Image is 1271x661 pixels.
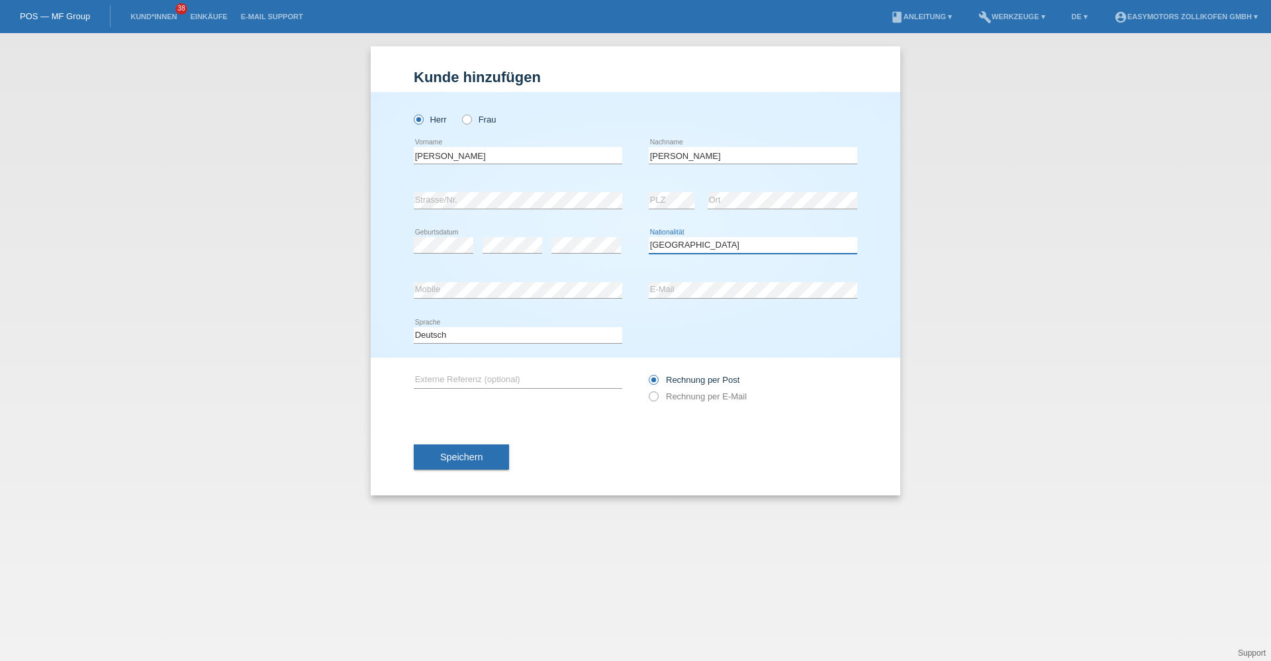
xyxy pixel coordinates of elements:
[124,13,183,21] a: Kund*innen
[978,11,992,24] i: build
[649,391,747,401] label: Rechnung per E-Mail
[462,115,496,125] label: Frau
[890,11,904,24] i: book
[414,69,857,85] h1: Kunde hinzufügen
[20,11,90,21] a: POS — MF Group
[649,391,657,408] input: Rechnung per E-Mail
[1114,11,1127,24] i: account_circle
[414,115,422,123] input: Herr
[884,13,959,21] a: bookAnleitung ▾
[649,375,739,385] label: Rechnung per Post
[414,115,447,125] label: Herr
[175,3,187,15] span: 38
[234,13,310,21] a: E-Mail Support
[1238,648,1266,658] a: Support
[1065,13,1094,21] a: DE ▾
[1107,13,1264,21] a: account_circleEasymotors Zollikofen GmbH ▾
[462,115,471,123] input: Frau
[649,375,657,391] input: Rechnung per Post
[972,13,1052,21] a: buildWerkzeuge ▾
[440,452,483,462] span: Speichern
[414,444,509,470] button: Speichern
[183,13,234,21] a: Einkäufe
